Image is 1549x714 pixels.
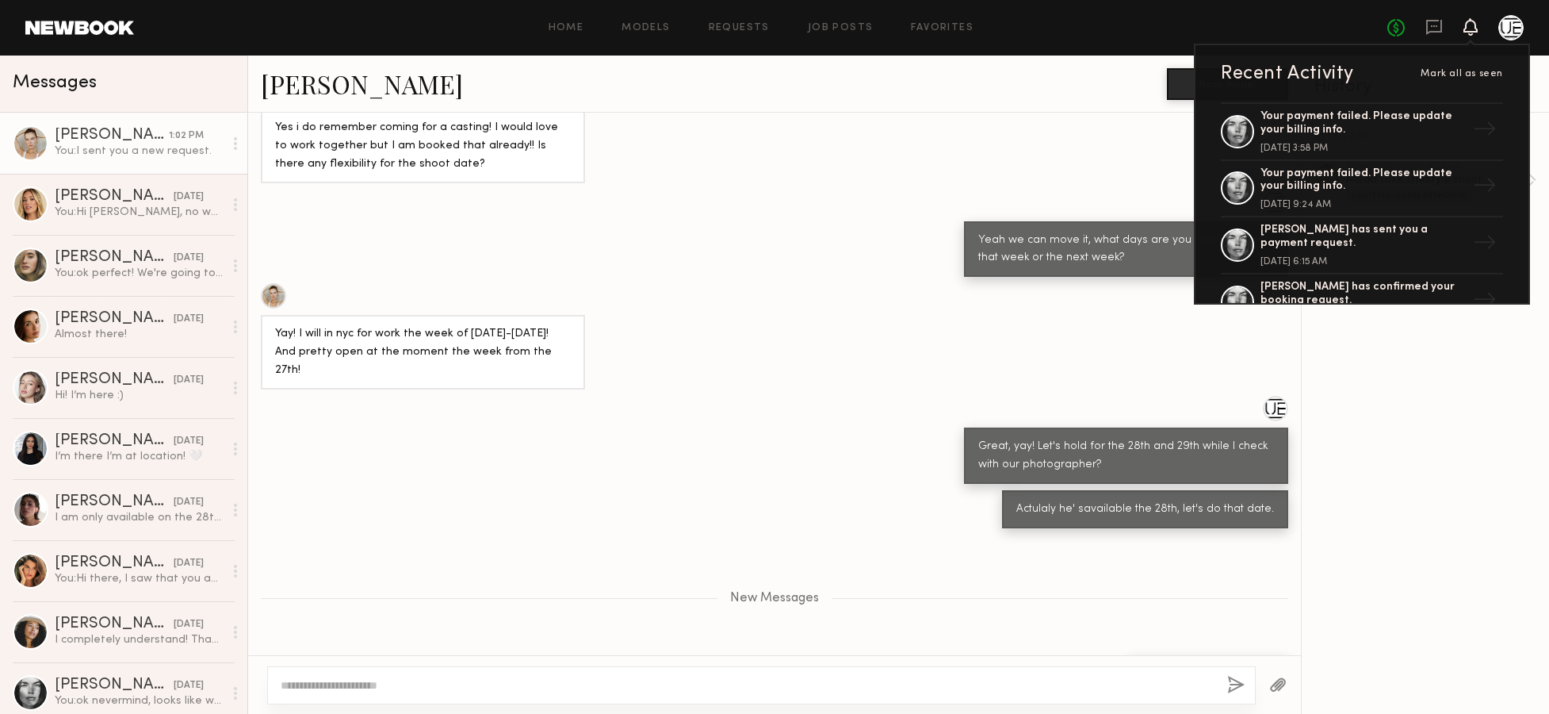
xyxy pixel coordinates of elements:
[13,74,97,92] span: Messages
[1260,167,1467,194] div: Your payment failed. Please update your billing info.
[174,373,204,388] div: [DATE]
[1221,161,1503,218] a: Your payment failed. Please update your billing info.[DATE] 9:24 AM→
[169,129,204,144] div: 1:02 PM
[1221,64,1354,83] div: Recent Activity
[1260,257,1467,267] div: [DATE] 6:15 AM
[55,510,224,525] div: I am only available on the 28th not the 29th
[730,592,819,605] span: New Messages
[1221,274,1503,332] a: [PERSON_NAME] has confirmed your booking request.→
[55,205,224,220] div: You: Hi [PERSON_NAME], no worries, I'll reach out to you for our next shoot. Thanks!
[275,325,571,380] div: Yay! I will in nyc for work the week of [DATE]-[DATE]! And pretty open at the moment the week fro...
[174,251,204,266] div: [DATE]
[174,678,204,693] div: [DATE]
[174,556,204,571] div: [DATE]
[1467,282,1503,323] div: →
[174,495,204,510] div: [DATE]
[55,266,224,281] div: You: ok perfect! We're going to shoot again in october
[1167,76,1288,90] a: Book model
[55,372,174,388] div: [PERSON_NAME]
[174,312,204,327] div: [DATE]
[55,678,174,693] div: [PERSON_NAME]
[55,494,174,510] div: [PERSON_NAME]
[1016,501,1274,519] div: Actulaly he' savailable the 28th, let's do that date.
[1167,68,1288,100] button: Book model
[55,144,224,159] div: You: I sent you a new request.
[709,23,770,33] a: Requests
[1421,69,1503,79] span: Mark all as seen
[1467,167,1503,209] div: →
[1260,200,1467,209] div: [DATE] 9:24 AM
[55,327,224,342] div: Almost there!
[978,232,1274,268] div: Yeah we can move it, what days are you available for that week or the next week?
[1260,110,1467,137] div: Your payment failed. Please update your billing info.
[55,616,174,632] div: [PERSON_NAME]
[55,433,174,449] div: [PERSON_NAME]
[1221,217,1503,274] a: [PERSON_NAME] has sent you a payment request.[DATE] 6:15 AM→
[55,388,224,403] div: Hi! I’m here :)
[261,67,463,101] a: [PERSON_NAME]
[1221,102,1503,161] a: Your payment failed. Please update your billing info.[DATE] 3:58 PM→
[55,555,174,571] div: [PERSON_NAME]
[55,693,224,708] div: You: ok nevermind, looks like we're all good for the 18th. Sending you the call sheet
[55,189,174,205] div: [PERSON_NAME]
[1260,281,1467,308] div: [PERSON_NAME] has confirmed your booking request.
[55,449,224,464] div: I’m there I’m at location! 🤍
[55,311,174,327] div: [PERSON_NAME]
[275,101,571,174] div: Hi! Yes i do remember coming for a casting! I would love to work together but I am booked that al...
[55,250,174,266] div: [PERSON_NAME]
[174,190,204,205] div: [DATE]
[55,632,224,647] div: I completely understand! Thank you so much for considering me
[549,23,584,33] a: Home
[1260,224,1467,251] div: [PERSON_NAME] has sent you a payment request.
[1467,111,1503,152] div: →
[622,23,670,33] a: Models
[911,23,973,33] a: Favorites
[1467,225,1503,266] div: →
[174,434,204,449] div: [DATE]
[55,128,169,144] div: [PERSON_NAME]
[174,617,204,632] div: [DATE]
[1260,144,1467,153] div: [DATE] 3:58 PM
[808,23,874,33] a: Job Posts
[978,438,1274,474] div: Great, yay! Let's hold for the 28th and 29th while I check with our photographer?
[55,571,224,586] div: You: Hi there, I saw that you applied for our casting but your location says [US_STATE]. It's loc...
